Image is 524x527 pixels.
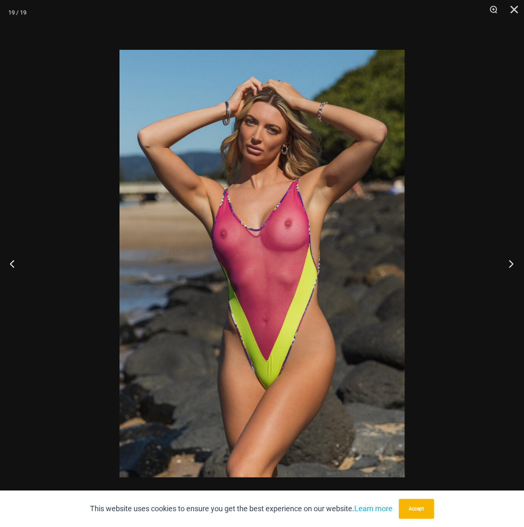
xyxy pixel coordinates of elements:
img: Coastal Bliss Leopard Sunset 827 One Piece Monokini 03 [119,50,405,477]
div: 19 / 19 [8,6,27,19]
button: Next [493,243,524,284]
button: Accept [399,499,434,519]
a: Learn more [354,504,392,513]
p: This website uses cookies to ensure you get the best experience on our website. [90,503,392,515]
